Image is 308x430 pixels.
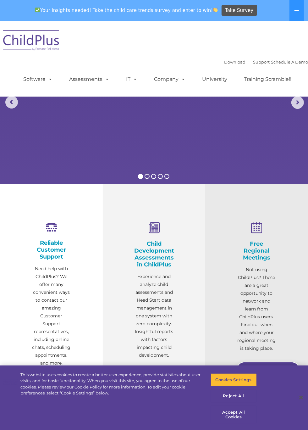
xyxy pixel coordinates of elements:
[196,73,234,86] a: University
[211,406,257,424] button: Accept All Cookies
[31,239,71,260] h4: Reliable Customer Support
[222,5,257,16] a: Take Survey
[17,73,59,86] a: Software
[224,59,245,64] a: Download
[237,266,277,352] p: Not using ChildPlus? These are a great opportunity to network and learn from ChildPlus users. Fin...
[225,5,253,16] span: Take Survey
[120,73,144,86] a: IT
[237,362,300,377] a: Learn More
[294,391,308,405] button: Close
[213,8,218,12] img: 👏
[35,8,40,12] img: ✅
[134,273,174,359] p: Experience and analyze child assessments and Head Start data management in one system with zero c...
[224,59,308,64] font: |
[20,372,201,396] div: This website uses cookies to create a better user experience, provide statistics about user visit...
[63,73,116,86] a: Assessments
[253,59,270,64] a: Support
[211,389,257,403] button: Reject All
[211,373,257,387] button: Cookies Settings
[32,4,221,16] span: Your insights needed! Take the child care trends survey and enter to win!
[148,73,192,86] a: Company
[238,73,298,86] a: Training Scramble!!
[134,240,174,268] h4: Child Development Assessments in ChildPlus
[237,240,277,261] h4: Free Regional Meetings
[271,59,308,64] a: Schedule A Demo
[31,265,71,367] p: Need help with ChildPlus? We offer many convenient ways to contact our amazing Customer Support r...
